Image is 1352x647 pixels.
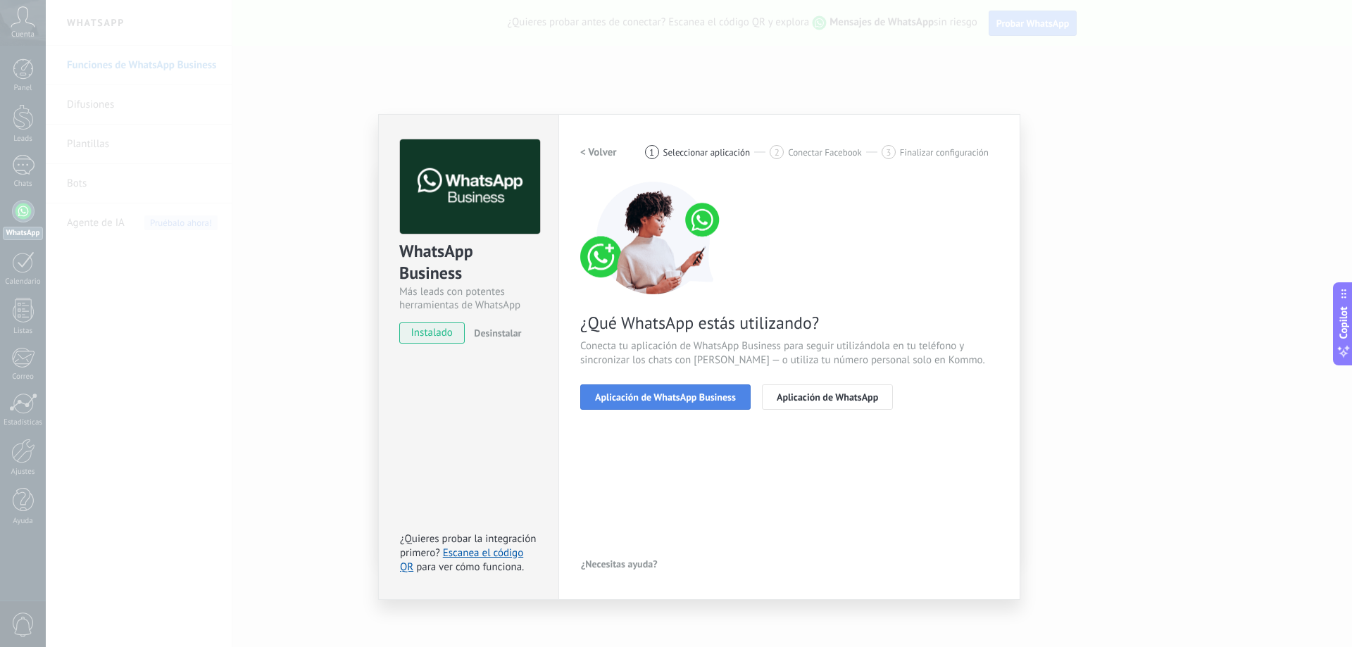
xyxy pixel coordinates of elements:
span: Aplicación de WhatsApp Business [595,392,736,402]
span: Copilot [1337,306,1351,339]
button: Desinstalar [468,322,521,344]
span: 1 [649,146,654,158]
button: Aplicación de WhatsApp Business [580,384,751,410]
span: ¿Qué WhatsApp estás utilizando? [580,312,999,334]
span: Desinstalar [474,327,521,339]
a: Escanea el código QR [400,546,523,574]
span: Aplicación de WhatsApp [777,392,878,402]
h2: < Volver [580,146,617,159]
span: Finalizar configuración [900,147,989,158]
span: instalado [400,322,464,344]
span: Conecta tu aplicación de WhatsApp Business para seguir utilizándola en tu teléfono y sincronizar ... [580,339,999,368]
button: < Volver [580,139,617,165]
button: Aplicación de WhatsApp [762,384,893,410]
img: logo_main.png [400,139,540,234]
img: connect number [580,182,728,294]
div: Más leads con potentes herramientas de WhatsApp [399,285,538,312]
span: Conectar Facebook [788,147,862,158]
button: ¿Necesitas ayuda? [580,553,658,574]
span: ¿Necesitas ayuda? [581,559,658,569]
span: ¿Quieres probar la integración primero? [400,532,537,560]
span: 3 [886,146,891,158]
span: para ver cómo funciona. [416,560,524,574]
span: 2 [775,146,780,158]
span: Seleccionar aplicación [663,147,751,158]
div: WhatsApp Business [399,240,538,285]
